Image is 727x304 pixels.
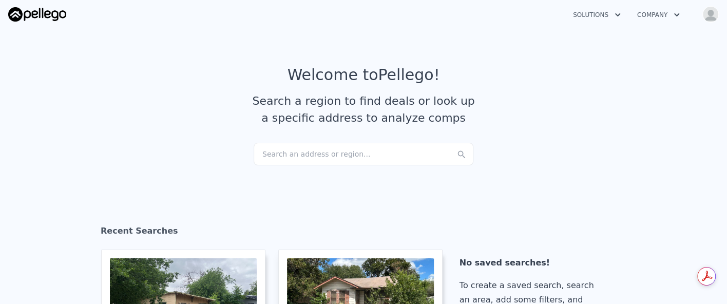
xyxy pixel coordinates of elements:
div: Search a region to find deals or look up a specific address to analyze comps [248,92,479,126]
div: Recent Searches [101,217,626,250]
img: avatar [702,6,719,23]
div: Search an address or region... [254,143,473,165]
button: Solutions [565,6,629,24]
img: Pellego [8,7,66,22]
div: Welcome to Pellego ! [288,66,440,84]
div: No saved searches! [460,256,607,270]
button: Company [629,6,688,24]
